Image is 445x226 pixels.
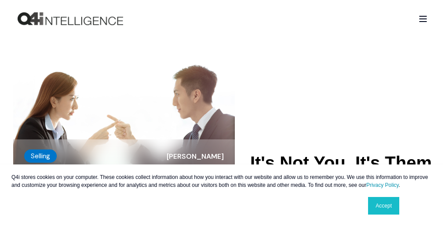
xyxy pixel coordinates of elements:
[24,149,57,163] label: Selling
[13,64,235,188] img: Two people pointing at each other
[366,182,399,188] a: Privacy Policy
[18,12,123,26] a: Back to Home
[18,12,123,26] img: Q4intelligence, LLC logo
[250,153,432,173] h1: It's Not You, It's Them
[414,11,432,26] a: Open Burger Menu
[167,152,224,161] span: [PERSON_NAME]
[11,173,434,189] p: Q4i stores cookies on your computer. These cookies collect information about how you interact wit...
[368,197,399,215] a: Accept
